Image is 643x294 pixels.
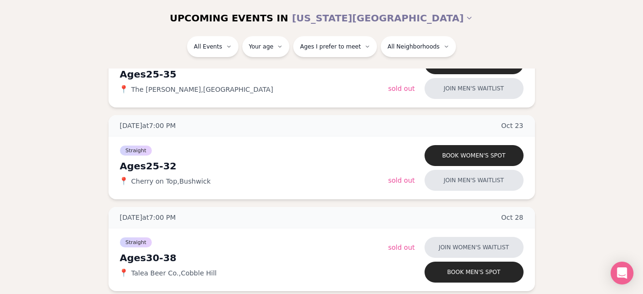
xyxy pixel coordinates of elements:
[425,170,524,191] button: Join men's waitlist
[388,85,415,92] span: Sold Out
[501,121,524,130] span: Oct 23
[381,36,455,57] button: All Neighborhoods
[120,159,388,173] div: Ages 25-32
[300,43,361,50] span: Ages I prefer to meet
[120,251,388,265] div: Ages 30-38
[131,85,273,94] span: The [PERSON_NAME] , [GEOGRAPHIC_DATA]
[388,244,415,251] span: Sold Out
[131,268,217,278] span: Talea Beer Co. , Cobble Hill
[120,121,176,130] span: [DATE] at 7:00 PM
[611,262,633,284] div: Open Intercom Messenger
[187,36,238,57] button: All Events
[388,176,415,184] span: Sold Out
[292,8,473,29] button: [US_STATE][GEOGRAPHIC_DATA]
[425,145,524,166] button: Book women's spot
[131,176,211,186] span: Cherry on Top , Bushwick
[425,78,524,99] button: Join men's waitlist
[120,177,128,185] span: 📍
[120,269,128,277] span: 📍
[425,262,524,283] button: Book men's spot
[249,43,274,50] span: Your age
[120,237,152,247] span: Straight
[293,36,377,57] button: Ages I prefer to meet
[120,68,388,81] div: Ages 25-35
[242,36,290,57] button: Your age
[120,146,152,156] span: Straight
[120,86,128,93] span: 📍
[120,213,176,222] span: [DATE] at 7:00 PM
[425,237,524,258] button: Join women's waitlist
[387,43,439,50] span: All Neighborhoods
[170,11,288,25] span: UPCOMING EVENTS IN
[194,43,222,50] span: All Events
[501,213,524,222] span: Oct 28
